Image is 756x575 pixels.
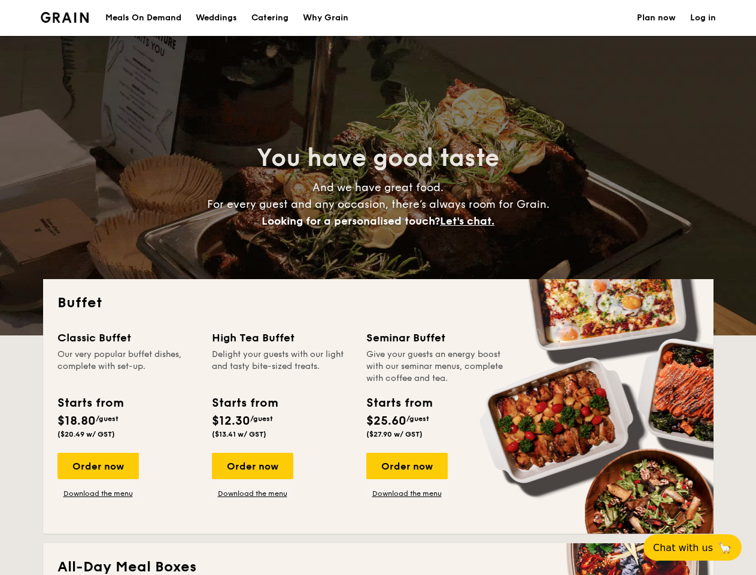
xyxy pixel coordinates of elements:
[440,214,494,228] span: Let's chat.
[366,329,506,346] div: Seminar Buffet
[366,414,406,428] span: $25.60
[96,414,119,423] span: /guest
[57,430,115,438] span: ($20.49 w/ GST)
[57,394,123,412] div: Starts from
[250,414,273,423] span: /guest
[212,394,277,412] div: Starts from
[718,541,732,555] span: 🦙
[366,394,432,412] div: Starts from
[57,349,198,385] div: Our very popular buffet dishes, complete with set-up.
[366,349,506,385] div: Give your guests an energy boost with our seminar menus, complete with coffee and tea.
[643,534,742,561] button: Chat with us🦙
[57,414,96,428] span: $18.80
[57,293,699,313] h2: Buffet
[366,453,448,479] div: Order now
[57,453,139,479] div: Order now
[212,489,293,498] a: Download the menu
[212,430,266,438] span: ($13.41 w/ GST)
[212,453,293,479] div: Order now
[212,329,352,346] div: High Tea Buffet
[207,181,549,228] span: And we have great food. For every guest and any occasion, there’s always room for Grain.
[41,12,89,23] img: Grain
[57,489,139,498] a: Download the menu
[262,214,440,228] span: Looking for a personalised touch?
[406,414,429,423] span: /guest
[41,12,89,23] a: Logotype
[366,430,423,438] span: ($27.90 w/ GST)
[366,489,448,498] a: Download the menu
[257,144,499,172] span: You have good taste
[212,414,250,428] span: $12.30
[653,542,713,553] span: Chat with us
[57,329,198,346] div: Classic Buffet
[212,349,352,385] div: Delight your guests with our light and tasty bite-sized treats.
